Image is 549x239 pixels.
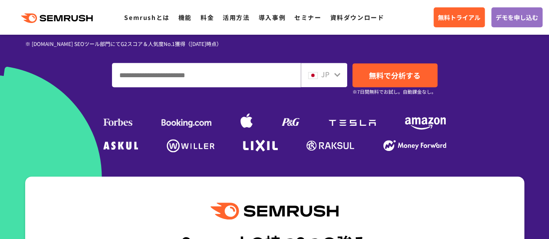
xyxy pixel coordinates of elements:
[112,63,300,87] input: ドメイン、キーワードまたはURLを入力してください
[434,7,485,27] a: 無料トライアル
[491,7,542,27] a: デモを申し込む
[496,13,538,22] span: デモを申し込む
[259,13,286,22] a: 導入事例
[223,13,250,22] a: 活用方法
[321,69,329,79] span: JP
[352,88,436,96] small: ※7日間無料でお試し。自動課金なし。
[369,70,421,81] span: 無料で分析する
[124,13,169,22] a: Semrushとは
[438,13,480,22] span: 無料トライアル
[294,13,321,22] a: セミナー
[25,39,275,48] div: ※ [DOMAIN_NAME] SEOツール部門にてG2スコア＆人気度No.1獲得（[DATE]時点）
[178,13,192,22] a: 機能
[210,203,338,219] img: Semrush
[330,13,384,22] a: 資料ダウンロード
[352,63,437,87] a: 無料で分析する
[201,13,214,22] a: 料金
